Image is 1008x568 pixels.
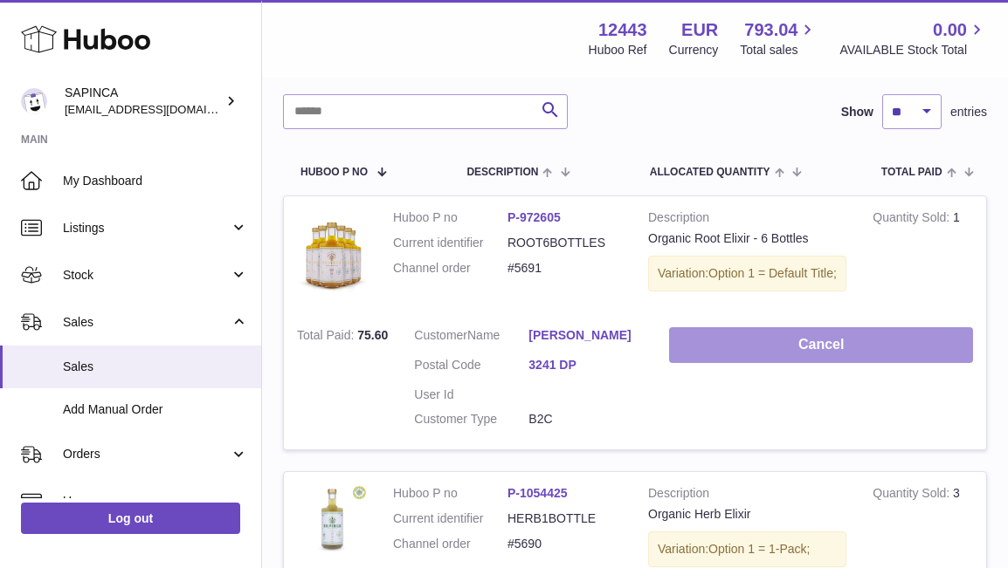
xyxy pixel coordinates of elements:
[881,167,942,178] span: Total paid
[393,485,507,502] dt: Huboo P no
[650,167,770,178] span: ALLOCATED Quantity
[528,357,643,373] a: 3241 DP
[63,401,248,418] span: Add Manual Order
[669,42,719,58] div: Currency
[708,266,837,280] span: Option 1 = Default Title;
[839,18,987,58] a: 0.00 AVAILABLE Stock Total
[507,510,622,527] dd: HERB1BOTTLE
[63,493,248,510] span: Usage
[873,210,953,229] strong: Quantity Sold
[648,256,846,291] div: Variation:
[466,167,538,178] span: Description
[63,267,230,284] span: Stock
[669,327,973,363] button: Cancel
[528,411,643,428] dd: B2C
[297,485,367,555] img: 1xHerb_NB.png
[297,328,357,346] strong: Total Paid
[860,196,986,314] td: 1
[507,486,568,500] a: P-1054425
[65,102,257,116] span: [EMAIL_ADDRESS][DOMAIN_NAME]
[21,503,240,534] a: Log out
[300,167,368,178] span: Huboo P no
[393,536,507,552] dt: Channel order
[589,42,647,58] div: Huboo Ref
[708,542,810,556] span: Option 1 = 1-Pack;
[63,173,248,189] span: My Dashboard
[507,260,622,277] dd: #5691
[65,85,222,118] div: SAPINCA
[740,18,818,58] a: 793.04 Total sales
[393,235,507,251] dt: Current identifier
[839,42,987,58] span: AVAILABLE Stock Total
[873,486,953,504] strong: Quantity Sold
[507,235,622,251] dd: ROOT6BOTTLES
[528,327,643,344] a: [PERSON_NAME]
[414,357,528,378] dt: Postal Code
[744,18,797,42] span: 793.04
[507,210,561,224] a: P-972605
[414,387,528,403] dt: User Id
[63,446,230,462] span: Orders
[414,411,528,428] dt: Customer Type
[414,328,467,342] span: Customer
[648,531,846,567] div: Variation:
[681,18,718,42] strong: EUR
[933,18,967,42] span: 0.00
[841,104,873,120] label: Show
[507,536,622,552] dd: #5690
[393,209,507,226] dt: Huboo P no
[598,18,647,42] strong: 12443
[21,88,47,114] img: info@sapinca.com
[648,485,846,506] strong: Description
[740,42,818,58] span: Total sales
[63,314,230,331] span: Sales
[414,327,528,348] dt: Name
[63,220,230,236] span: Listings
[393,510,507,527] dt: Current identifier
[357,328,388,342] span: 75.60
[63,359,248,375] span: Sales
[297,209,367,297] img: SAPINCAOrganicRootElixir6bottles_Nobackground_2677f5b5-027a-481e-902f-b1b90044b92f.png
[393,260,507,277] dt: Channel order
[648,230,846,247] div: Organic Root Elixir - 6 Bottles
[648,506,846,523] div: Organic Herb Elixir
[648,209,846,230] strong: Description
[950,104,987,120] span: entries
